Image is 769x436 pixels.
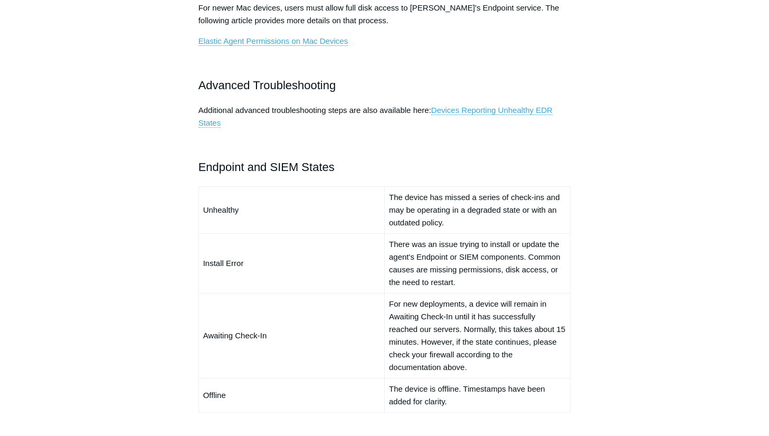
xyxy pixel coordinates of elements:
[198,186,384,233] td: Unhealthy
[384,233,570,293] td: There was an issue trying to install or update the agent's Endpoint or SIEM components. Common ca...
[198,104,571,129] p: Additional advanced troubleshooting steps are also available here:
[198,76,571,94] h2: Advanced Troubleshooting
[198,378,384,412] td: Offline
[198,233,384,293] td: Install Error
[198,293,384,378] td: Awaiting Check-In
[198,2,571,27] p: For newer Mac devices, users must allow full disk access to [PERSON_NAME]'s Endpoint service. The...
[198,158,571,176] h2: Endpoint and SIEM States
[384,293,570,378] td: For new deployments, a device will remain in Awaiting Check-In until it has successfully reached ...
[384,186,570,233] td: The device has missed a series of check-ins and may be operating in a degraded state or with an o...
[198,106,553,128] a: Devices Reporting Unhealthy EDR States
[198,36,348,46] a: Elastic Agent Permissions on Mac Devices
[384,378,570,412] td: The device is offline. Timestamps have been added for clarity.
